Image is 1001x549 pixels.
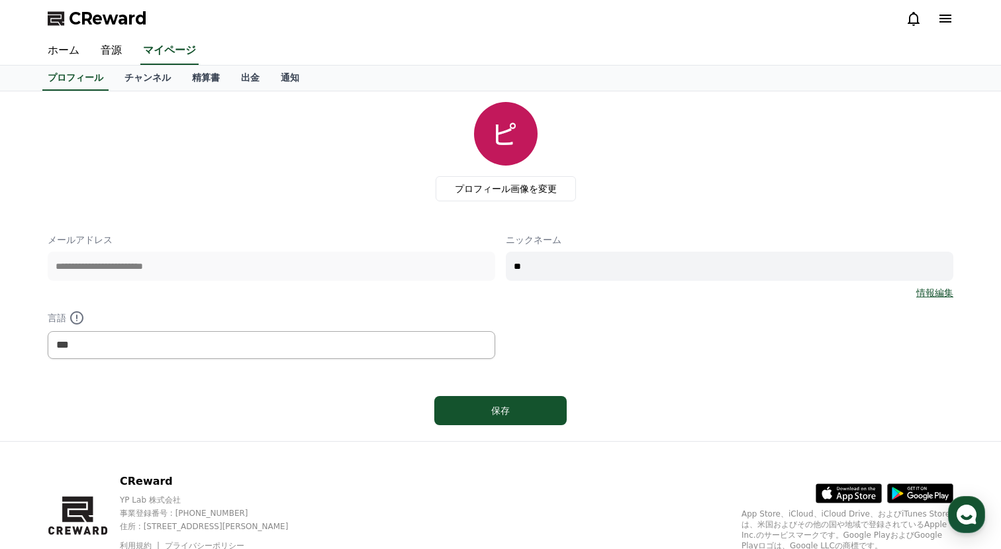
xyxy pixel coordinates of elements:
div: 保存 [461,404,540,417]
a: 音源 [90,37,132,65]
a: チャンネル [114,66,181,91]
a: CReward [48,8,147,29]
label: プロフィール画像を変更 [436,176,576,201]
a: マイページ [140,37,199,65]
button: 保存 [434,396,567,425]
p: 言語 [48,310,495,326]
p: CReward [120,474,311,489]
img: profile_image [474,102,538,166]
a: プロフィール [42,66,109,91]
p: メールアドレス [48,233,495,246]
p: ニックネーム [506,233,953,246]
a: 出金 [230,66,270,91]
a: 精算書 [181,66,230,91]
a: 通知 [270,66,310,91]
a: 情報編集 [916,286,953,299]
a: ホーム [37,37,90,65]
p: 事業登録番号 : [PHONE_NUMBER] [120,508,311,519]
span: CReward [69,8,147,29]
p: YP Lab 株式会社 [120,495,311,505]
p: 住所 : [STREET_ADDRESS][PERSON_NAME] [120,521,311,532]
